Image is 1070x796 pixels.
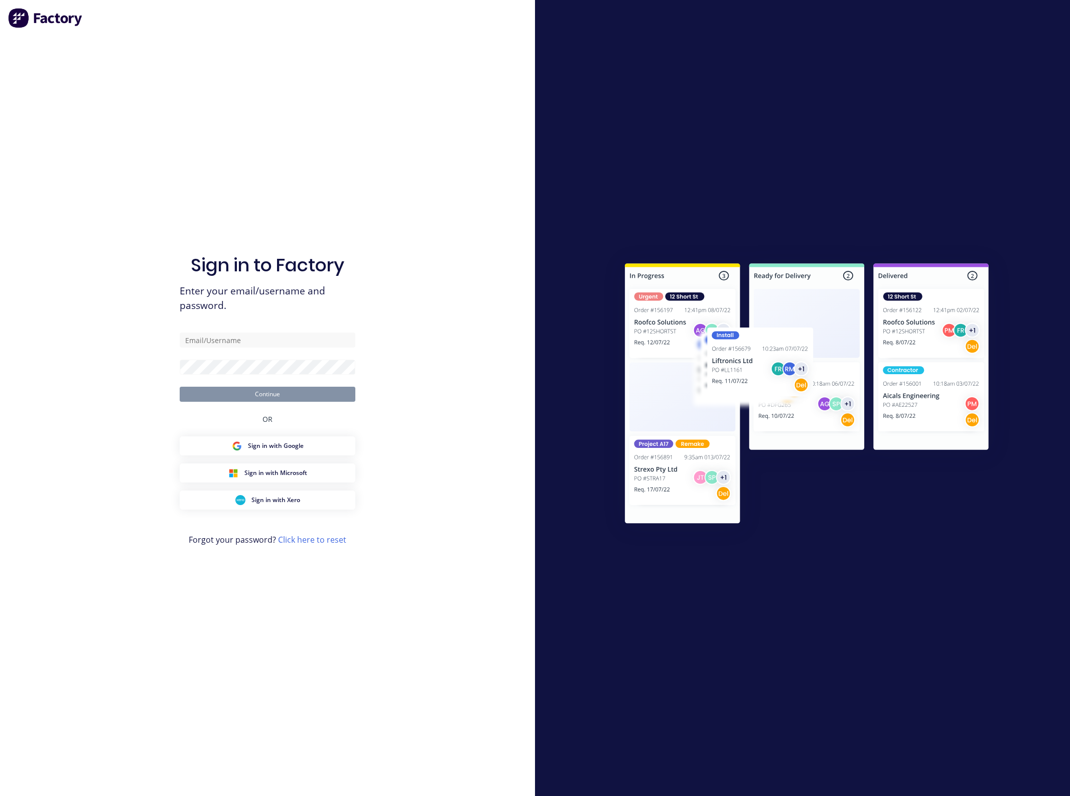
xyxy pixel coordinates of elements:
[248,441,304,450] span: Sign in with Google
[278,534,346,545] a: Click here to reset
[262,402,273,436] div: OR
[8,8,83,28] img: Factory
[180,436,355,455] button: Google Sign inSign in with Google
[180,284,355,313] span: Enter your email/username and password.
[251,496,300,505] span: Sign in with Xero
[180,387,355,402] button: Continue
[235,495,245,505] img: Xero Sign in
[244,468,307,477] span: Sign in with Microsoft
[191,254,344,276] h1: Sign in to Factory
[180,491,355,510] button: Xero Sign inSign in with Xero
[232,441,242,451] img: Google Sign in
[180,333,355,348] input: Email/Username
[189,534,346,546] span: Forgot your password?
[180,463,355,483] button: Microsoft Sign inSign in with Microsoft
[228,468,238,478] img: Microsoft Sign in
[603,243,1011,547] img: Sign in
